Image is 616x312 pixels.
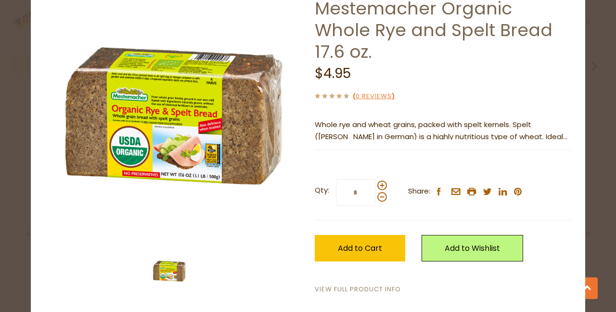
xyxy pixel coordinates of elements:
[408,185,430,197] span: Share:
[353,91,395,101] span: ( )
[315,119,571,143] p: Whole rye and wheat grains, packed with spelt kernels. Spelt ([PERSON_NAME] in German) is a highl...
[356,91,392,102] a: 0 Reviews
[315,235,405,261] button: Add to Cart
[315,184,329,196] strong: Qty:
[422,235,523,261] a: Add to Wishlist
[338,243,382,254] span: Add to Cart
[315,64,351,83] span: $4.95
[336,179,375,206] input: Qty:
[315,285,401,295] a: View Full Product Info
[150,251,189,290] img: Mestemacher Organic Whole Rye and Spelt Bread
